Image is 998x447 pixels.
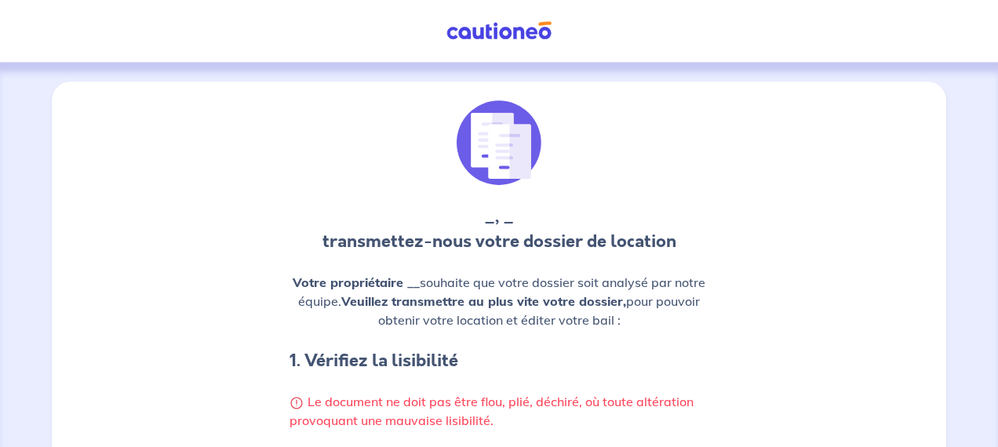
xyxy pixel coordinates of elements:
strong: Veuillez transmettre au plus vite votre dossier, [341,293,626,309]
strong: Votre propriétaire __ [293,274,420,290]
img: illu_list_justif.svg [457,100,541,185]
p: Le document ne doit pas être flou, plié, déchiré, où toute altération provoquant une mauvaise lis... [290,392,708,430]
img: Cautioneo [440,21,558,41]
img: Warning [290,396,304,410]
p: _, _ transmettez-nous votre dossier de location [290,204,708,254]
h4: 1. Vérifiez la lisibilité [290,348,708,373]
p: souhaite que votre dossier soit analysé par notre équipe. pour pouvoir obtenir votre location et ... [290,273,708,329]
